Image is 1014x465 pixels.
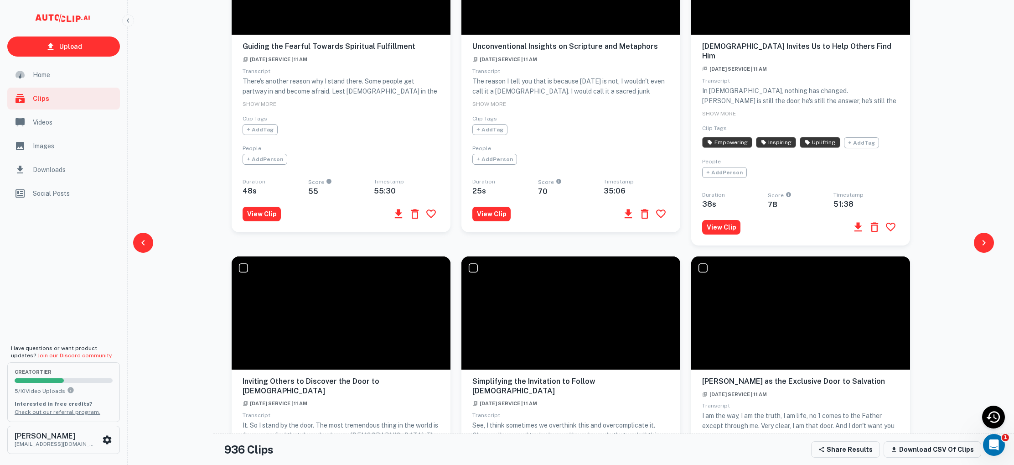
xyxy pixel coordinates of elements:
p: Interested in free credits? [15,400,113,408]
span: + Add Tag [472,124,507,135]
a: Check out our referral program. [15,409,100,415]
span: creator Tier [15,370,113,375]
a: Upload [7,37,120,57]
span: [DATE] Service | 11 AM [702,66,767,72]
p: 5 / 10 Video Uploads [15,387,113,395]
span: [DATE] Service | 11 AM [243,401,307,406]
a: Downloads [7,159,120,181]
h6: 51:38 [833,200,899,209]
h6: 55:30 [374,187,440,195]
h6: [PERSON_NAME] as the Exclusive Door to Salvation [702,377,899,387]
span: Home [33,70,114,80]
h6: [DEMOGRAPHIC_DATA] Invites Us to Help Others Find Him [702,42,899,61]
span: AI has identified this clip as Uplifting [800,137,840,148]
span: Duration [702,192,725,198]
h6: [PERSON_NAME] [15,433,97,440]
span: [DATE] Service | 11 AM [472,57,537,62]
button: View Clip [243,207,281,221]
span: Timestamp [833,192,864,198]
h6: Unconventional Insights on Scripture and Metaphors [472,42,669,52]
span: People [702,158,721,165]
a: [DATE] Service | 11 AM [243,398,307,407]
span: Score [768,193,833,200]
a: Clips [7,88,120,110]
h6: 35:06 [604,187,669,195]
a: Videos [7,111,120,133]
span: + Add Person [702,167,747,178]
a: Social Posts [7,183,120,204]
iframe: Intercom live chat [983,434,1005,456]
div: An AI-calculated score on a clip's engagement potential, scored from 0 to 100. [324,179,332,187]
span: + Add Tag [844,137,879,148]
a: Home [7,64,120,86]
span: Clip Tags [702,125,727,131]
a: [DATE] Service | 11 AM [702,389,767,398]
span: [DATE] Service | 11 AM [702,392,767,397]
svg: You can upload 10 videos per month on the creator tier. Upgrade to upload more. [67,387,74,394]
span: Transcript [472,68,500,74]
button: View Clip [702,220,740,235]
button: creatorTier5/10Video UploadsYou can upload 10 videos per month on the creator tier. Upgrade to up... [7,362,120,422]
div: An AI-calculated score on a clip's engagement potential, scored from 0 to 100. [554,179,562,187]
span: Downloads [33,165,114,175]
span: Have questions or want product updates? [11,345,113,359]
span: Social Posts [33,188,114,199]
span: [DATE] Service | 11 AM [472,401,537,406]
span: Transcript [243,412,270,418]
h6: Guiding the Fearful Towards Spiritual Fulfillment [243,42,440,52]
p: Upload [59,42,82,52]
span: Clip Tags [243,115,267,122]
h6: Simplifying the Invitation to Follow [DEMOGRAPHIC_DATA] [472,377,669,396]
span: People [243,145,261,152]
span: Transcript [243,68,270,74]
span: Score [308,179,374,187]
button: Download CSV of clips [884,441,981,458]
h4: 936 Clips [224,441,274,458]
span: Score [538,179,604,187]
span: People [472,145,491,152]
span: Duration [243,178,265,185]
a: Images [7,135,120,157]
span: Timestamp [604,178,634,185]
span: Clip Tags [472,115,497,122]
span: SHOW MORE [702,110,736,117]
span: SHOW MORE [243,101,276,107]
h6: 38 s [702,200,768,209]
span: Images [33,141,114,151]
a: [DATE] Service | 11 AM [243,54,307,63]
button: View Clip [472,207,511,221]
span: SHOW MORE [472,101,506,107]
div: An AI-calculated score on a clip's engagement potential, scored from 0 to 100. [784,193,792,200]
p: The reason I tell you that is because [DATE] is not, I wouldn't even call it a [DEMOGRAPHIC_DATA]... [472,76,669,157]
a: Join our Discord community. [37,352,113,359]
p: There's another reason why I stand there. Some people get partway in and become afraid. Lest [DEM... [243,76,440,187]
span: Duration [472,178,495,185]
h6: 70 [538,187,604,196]
span: + Add Person [243,154,287,165]
h6: 48 s [243,187,308,195]
p: [EMAIL_ADDRESS][DOMAIN_NAME] [15,440,97,448]
span: [DATE] Service | 11 AM [243,57,307,62]
button: Share Results [811,441,880,458]
a: [DATE] Service | 11 AM [472,398,537,407]
span: 1 [1002,434,1009,441]
h6: 55 [308,187,374,196]
span: AI has identified this clip as Empowering [702,137,752,148]
a: [DATE] Service | 11 AM [702,64,767,73]
a: [DATE] Service | 11 AM [472,54,537,63]
span: + Add Person [472,154,517,165]
span: Timestamp [374,178,404,185]
h6: 25 s [472,187,538,195]
p: In [DEMOGRAPHIC_DATA], nothing has changed. [PERSON_NAME] is still the door, he's still the answe... [702,86,899,186]
span: + Add Tag [243,124,278,135]
span: Videos [33,117,114,127]
span: AI has identified this clip as Inspiring [756,137,796,148]
span: Transcript [702,78,730,84]
span: Clips [33,94,114,104]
